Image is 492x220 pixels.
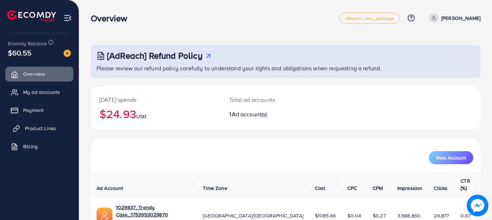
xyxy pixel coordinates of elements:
[203,212,303,219] span: [GEOGRAPHIC_DATA]/[GEOGRAPHIC_DATA]
[107,50,202,61] h3: [AdReach] Refund Policy
[315,184,325,192] span: Cost
[97,64,476,72] p: Please review our refund policy carefully to understand your rights and obligations when requesti...
[203,184,227,192] span: Time Zone
[23,70,45,78] span: Overview
[339,13,400,24] a: adreach_new_package
[467,195,488,216] img: image
[7,10,56,21] img: logo
[315,212,336,219] span: $1085.66
[345,16,394,21] span: adreach_new_package
[397,212,420,219] span: 3,988,860
[99,95,212,104] p: [DATE] spends
[91,13,133,24] h3: Overview
[64,50,71,57] img: image
[434,212,449,219] span: 26,877
[97,184,123,192] span: Ad Account
[5,139,73,154] a: Billing
[429,151,473,164] button: New Account
[434,184,448,192] span: Clicks
[136,113,146,120] span: USD
[397,184,423,192] span: Impression
[436,155,466,160] span: New Account
[441,14,480,22] p: [PERSON_NAME]
[229,111,309,118] h2: 1
[373,212,386,219] span: $0.27
[232,110,267,118] span: Ad account(s)
[25,125,56,132] span: Product Links
[8,40,47,47] span: Ecomdy Balance
[23,143,38,150] span: Billing
[229,95,309,104] p: Total ad accounts
[461,177,470,192] span: CTR (%)
[373,184,383,192] span: CPM
[64,14,72,22] img: menu
[5,103,73,117] a: Payment
[426,13,480,23] a: [PERSON_NAME]
[23,88,60,96] span: My ad accounts
[116,204,191,219] a: 1029837_Trendy Case_1753953029870
[8,47,31,58] span: $60.55
[23,107,43,114] span: Payment
[461,212,471,219] span: 0.67
[99,107,212,121] h2: $24.93
[347,212,361,219] span: $0.04
[347,184,357,192] span: CPC
[5,67,73,81] a: Overview
[5,121,73,136] a: Product Links
[5,85,73,99] a: My ad accounts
